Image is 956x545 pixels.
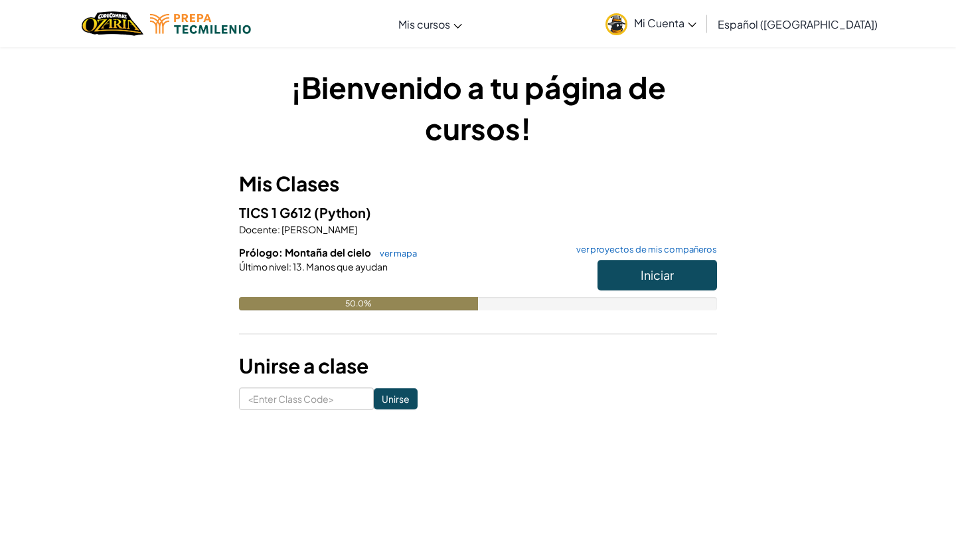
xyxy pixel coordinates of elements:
[280,223,357,235] span: [PERSON_NAME]
[239,387,374,410] input: <Enter Class Code>
[314,204,371,221] span: (Python)
[597,260,717,290] button: Iniciar
[289,261,291,272] span: :
[150,14,251,34] img: Tecmilenio logo
[239,66,717,149] h1: ¡Bienvenido a tu página de cursos!
[718,17,878,31] span: Español ([GEOGRAPHIC_DATA])
[291,261,305,272] span: 13.
[373,248,417,259] a: ver mapa
[398,17,450,31] span: Mis cursos
[641,267,674,282] span: Iniciar
[392,6,469,42] a: Mis cursos
[634,16,696,30] span: Mi Cuenta
[239,297,478,310] div: 50.0%
[239,261,289,272] span: Último nivel
[374,388,418,409] input: Unirse
[239,246,373,259] span: Prólogo: Montaña del cielo
[239,351,717,381] h3: Unirse a clase
[278,223,280,235] span: :
[711,6,884,42] a: Español ([GEOGRAPHIC_DATA])
[599,3,703,45] a: Mi Cuenta
[570,245,717,254] a: ver proyectos de mis compañeros
[239,169,717,199] h3: Mis Clases
[82,10,143,37] a: Ozaria by CodeCombat logo
[239,223,278,235] span: Docente
[82,10,143,37] img: Home
[605,13,627,35] img: avatar
[239,204,314,221] span: TICS 1 G612
[305,261,388,272] span: Manos que ayudan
